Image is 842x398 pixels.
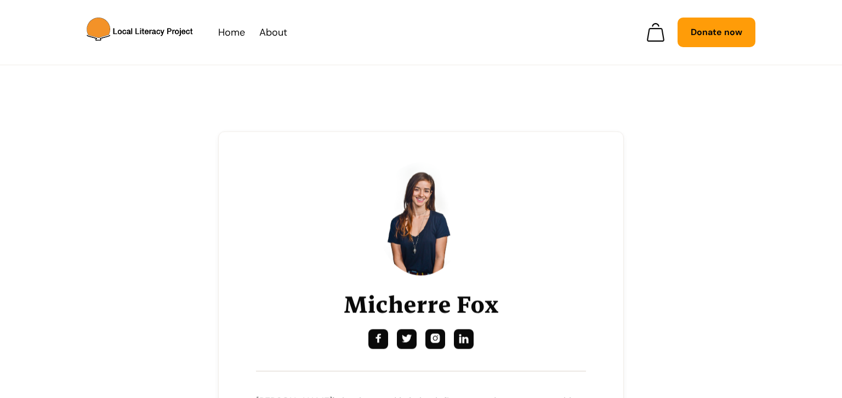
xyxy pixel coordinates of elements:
a:  [425,329,445,349]
a: Open empty cart [647,23,664,42]
div:  [373,333,383,345]
a:  [454,329,474,349]
img: Micherre Fox [377,163,465,276]
a: Home [218,24,245,41]
div:  [459,333,469,345]
a: About [259,24,287,41]
h1: Micherre Fox [344,288,499,320]
a: Donate now [678,18,755,47]
a:  [368,329,388,349]
div:  [402,333,412,345]
a: home [87,18,218,47]
a:  [397,329,417,349]
div:  [430,333,440,345]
